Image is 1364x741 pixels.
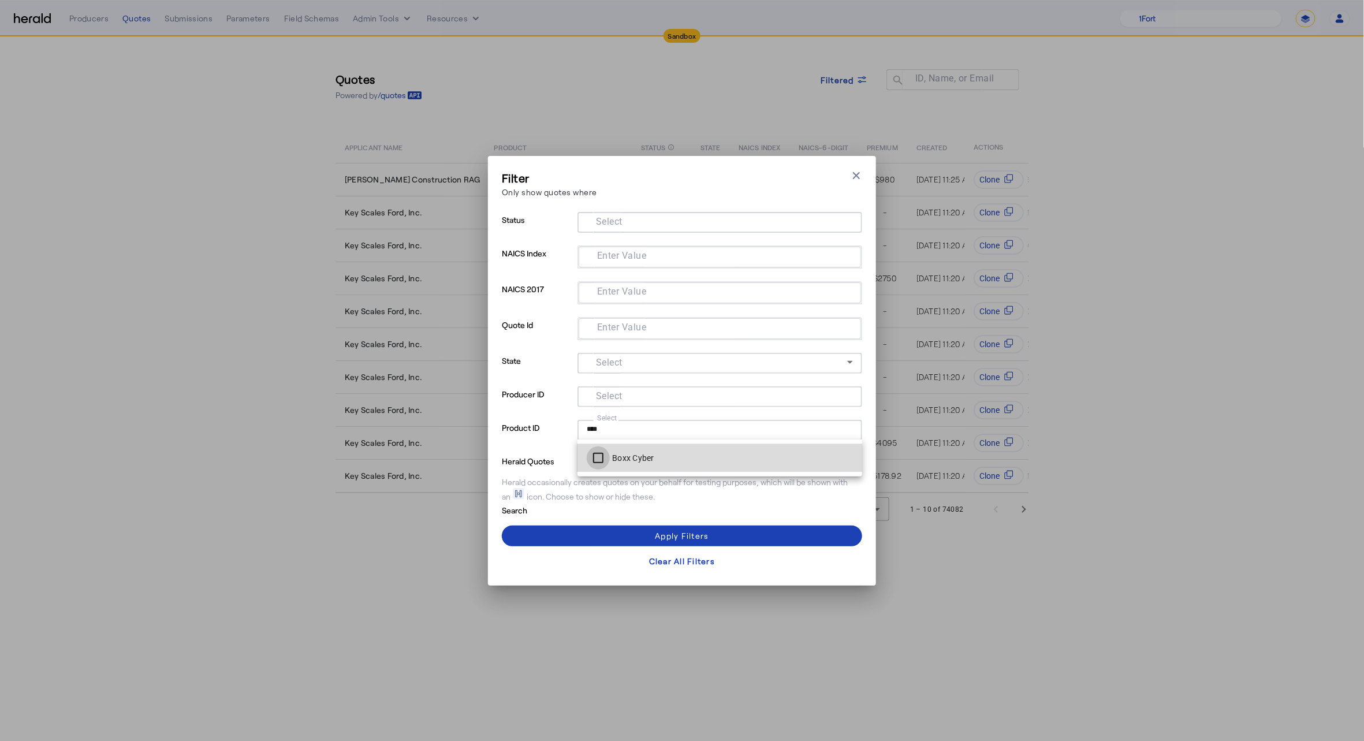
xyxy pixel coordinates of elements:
mat-chip-grid: Selection [587,422,853,436]
mat-label: Select [596,216,623,227]
p: NAICS 2017 [502,281,573,317]
mat-chip-grid: Selection [588,249,852,263]
label: Boxx Cyber [610,452,654,464]
div: Herald occasionally creates quotes on your behalf for testing purposes, which will be shown with ... [502,476,862,502]
button: Apply Filters [502,526,862,546]
mat-label: Enter Value [597,286,647,297]
h3: Filter [502,170,597,186]
div: Clear All Filters [649,555,715,567]
p: Product ID [502,420,573,453]
button: Clear All Filters [502,551,862,572]
mat-chip-grid: Selection [587,389,853,403]
p: Status [502,212,573,245]
p: Only show quotes where [502,186,597,198]
mat-label: Select [596,390,623,401]
mat-chip-grid: Selection [588,285,852,299]
mat-label: Select [597,414,617,422]
p: Quote Id [502,317,573,353]
p: Producer ID [502,386,573,420]
mat-label: Enter Value [597,250,647,261]
p: State [502,353,573,386]
p: Search [502,502,592,516]
p: NAICS Index [502,245,573,281]
mat-chip-grid: Selection [587,214,853,228]
div: Apply Filters [655,530,709,542]
mat-label: Select [596,357,623,368]
mat-label: Enter Value [597,322,647,333]
p: Herald Quotes [502,453,592,467]
mat-chip-grid: Selection [588,321,852,334]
